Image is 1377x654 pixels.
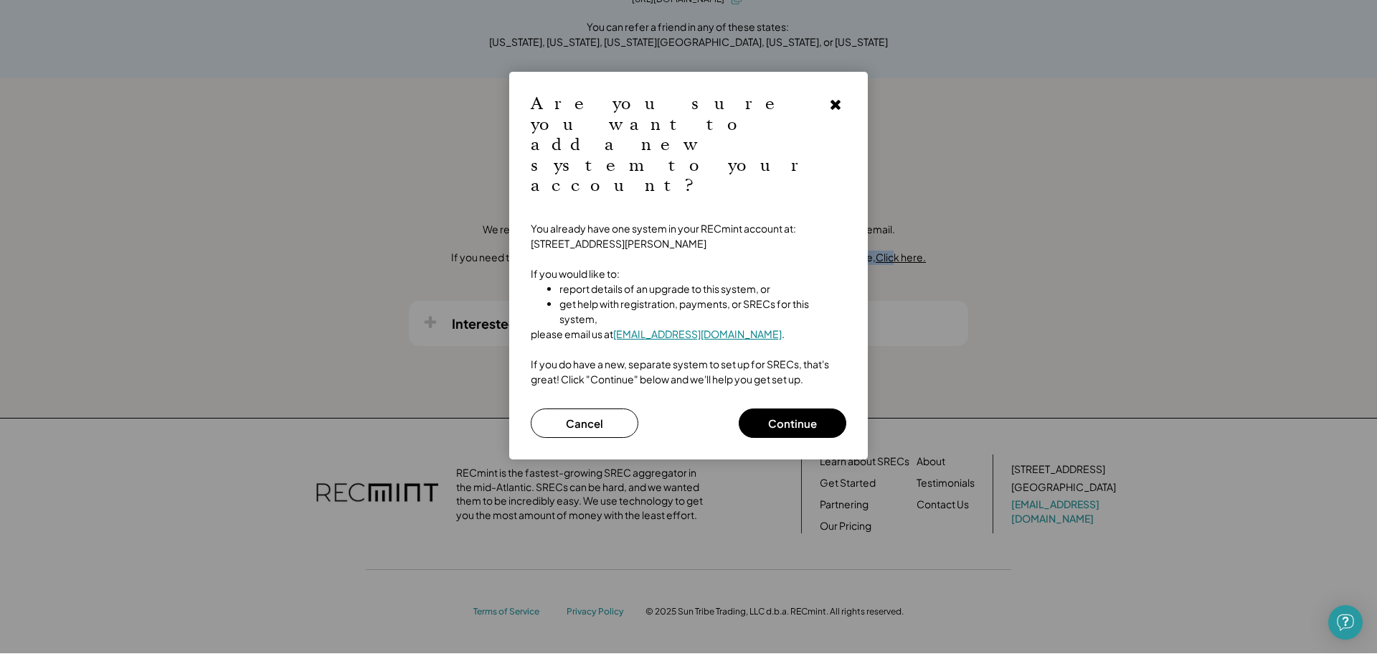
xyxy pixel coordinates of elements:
[531,93,818,196] h2: Are you sure you want to add a new system to your account?
[1328,605,1363,640] div: Open Intercom Messenger
[531,221,846,387] h4: You already have one system in your RECmint account at: [STREET_ADDRESS][PERSON_NAME] If you woul...
[613,327,782,340] a: [EMAIL_ADDRESS][DOMAIN_NAME]
[531,408,638,438] button: Cancel
[739,408,846,438] button: Continue
[559,281,846,296] li: report details of an upgrade to this system, or
[559,296,846,327] li: get help with registration, payments, or SRECs for this system,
